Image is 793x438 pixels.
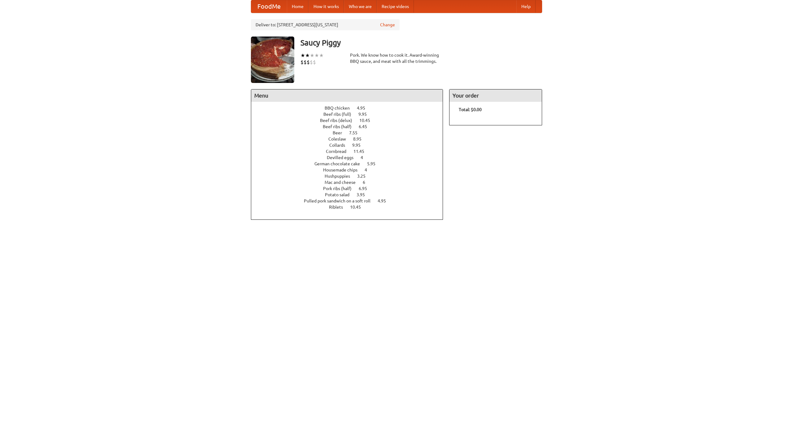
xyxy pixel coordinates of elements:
span: 9.95 [358,112,373,117]
span: 6.45 [359,124,373,129]
a: Pork ribs (half) 6.95 [323,186,379,191]
a: How it works [309,0,344,13]
li: ★ [314,52,319,59]
span: Pulled pork sandwich on a soft roll [304,198,377,203]
a: Change [380,22,395,28]
span: 3.25 [357,174,372,179]
span: 6.95 [359,186,373,191]
a: BBQ chicken 4.95 [325,106,377,111]
span: 6 [363,180,371,185]
li: ★ [319,52,324,59]
span: 4 [361,155,369,160]
div: Deliver to: [STREET_ADDRESS][US_STATE] [251,19,400,30]
a: Recipe videos [377,0,414,13]
a: Beef ribs (half) 6.45 [323,124,379,129]
span: Beef ribs (full) [323,112,357,117]
a: Riblets 10.45 [329,205,372,210]
li: $ [304,59,307,66]
span: Beef ribs (delux) [320,118,358,123]
li: $ [313,59,316,66]
div: Pork. We know how to cook it. Award-winning BBQ sauce, and meat with all the trimmings. [350,52,443,64]
a: Devilled eggs 4 [327,155,375,160]
span: Riblets [329,205,349,210]
span: 4.95 [378,198,392,203]
span: 8.95 [353,137,368,141]
a: Mac and cheese 6 [325,180,377,185]
h3: Saucy Piggy [300,37,542,49]
img: angular.jpg [251,37,294,83]
a: Potato salad 3.95 [325,192,376,197]
a: Help [516,0,536,13]
span: Coleslaw [328,137,352,141]
a: Beef ribs (delux) 10.45 [320,118,382,123]
li: ★ [305,52,310,59]
span: Beef ribs (half) [323,124,358,129]
a: Coleslaw 8.95 [328,137,373,141]
span: 11.45 [353,149,370,154]
a: FoodMe [251,0,287,13]
a: Collards 9.95 [329,143,372,148]
a: Beer 7.55 [333,130,369,135]
span: 4 [365,167,373,172]
span: 10.45 [359,118,376,123]
span: Collards [329,143,351,148]
a: German chocolate cake 5.95 [314,161,387,166]
a: Hushpuppies 3.25 [325,174,377,179]
span: Potato salad [325,192,356,197]
span: 5.95 [367,161,382,166]
span: Mac and cheese [325,180,362,185]
a: Cornbread 11.45 [326,149,376,154]
a: Beef ribs (full) 9.95 [323,112,378,117]
li: $ [310,59,313,66]
h4: Your order [449,89,542,102]
span: German chocolate cake [314,161,366,166]
li: $ [300,59,304,66]
span: Pork ribs (half) [323,186,358,191]
span: 9.95 [352,143,367,148]
span: Cornbread [326,149,353,154]
span: Housemade chips [323,167,364,172]
span: Devilled eggs [327,155,360,160]
li: ★ [300,52,305,59]
h4: Menu [251,89,443,102]
span: 3.95 [357,192,371,197]
li: $ [307,59,310,66]
span: Hushpuppies [325,174,356,179]
a: Who we are [344,0,377,13]
span: BBQ chicken [325,106,356,111]
a: Pulled pork sandwich on a soft roll 4.95 [304,198,397,203]
span: Beer [333,130,348,135]
li: ★ [310,52,314,59]
a: Housemade chips 4 [323,167,379,172]
span: 4.95 [357,106,371,111]
b: Total: $0.00 [459,107,482,112]
a: Home [287,0,309,13]
span: 10.45 [350,205,367,210]
span: 7.55 [349,130,364,135]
